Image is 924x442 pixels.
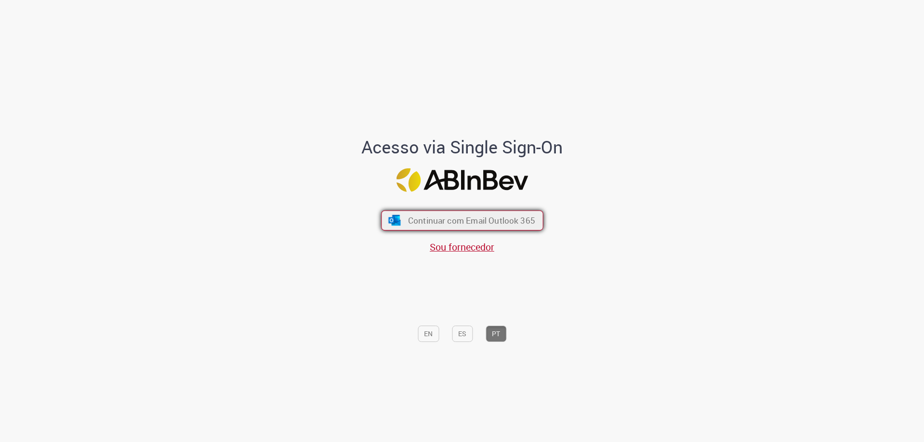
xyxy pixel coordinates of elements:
h1: Acesso via Single Sign-On [329,138,596,157]
button: PT [486,326,506,342]
button: EN [418,326,439,342]
img: Logo ABInBev [396,168,528,192]
span: Continuar com Email Outlook 365 [408,215,535,226]
button: ícone Azure/Microsoft 360 Continuar com Email Outlook 365 [381,211,543,231]
a: Sou fornecedor [430,240,494,253]
button: ES [452,326,473,342]
img: ícone Azure/Microsoft 360 [387,215,401,226]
